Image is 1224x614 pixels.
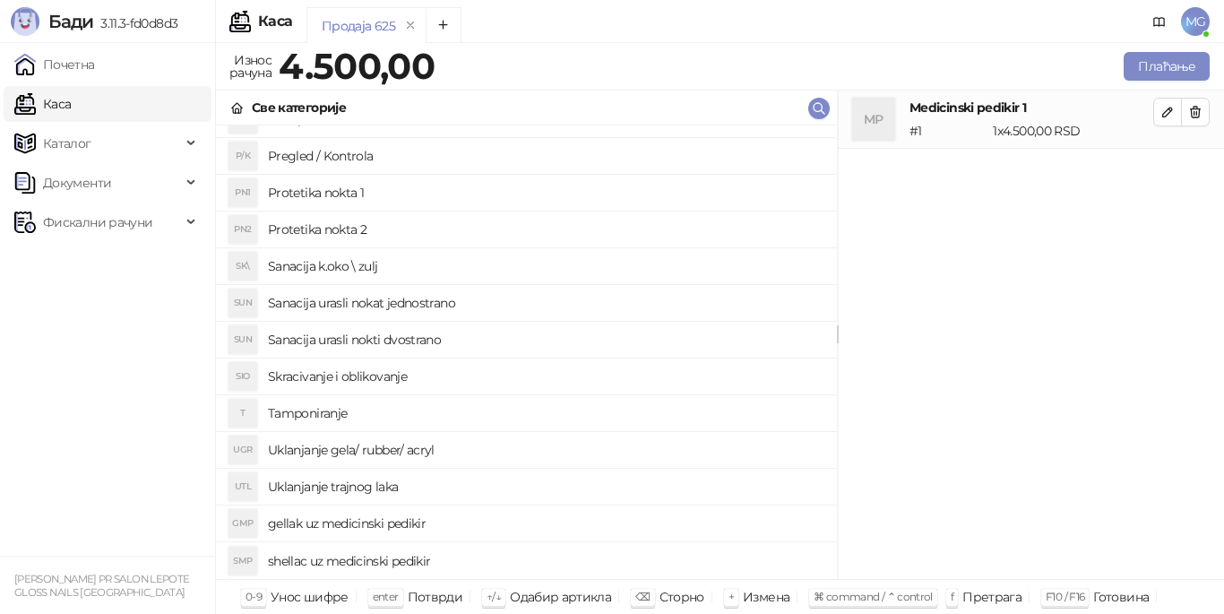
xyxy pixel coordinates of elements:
[11,7,39,36] img: Logo
[228,436,257,464] div: UGR
[216,125,837,579] div: grid
[14,573,189,599] small: [PERSON_NAME] PR SALON LEPOTE GLOSS NAILS [GEOGRAPHIC_DATA]
[408,585,463,609] div: Потврди
[659,585,704,609] div: Сторно
[373,590,399,603] span: enter
[228,472,257,501] div: UTL
[268,325,823,354] h4: Sanacija urasli nokti dvostrano
[814,590,933,603] span: ⌘ command / ⌃ control
[1181,7,1210,36] span: MG
[268,436,823,464] h4: Uklanjanje gela/ rubber/ acryl
[268,252,823,281] h4: Sanacija k.oko \ zulj
[951,590,953,603] span: f
[268,142,823,170] h4: Pregled / Kontrola
[909,98,1153,117] h4: Medicinski pedikir 1
[268,399,823,428] h4: Tamponiranje
[228,215,257,244] div: PN2
[322,16,395,36] div: Продаја 625
[228,399,257,428] div: T
[228,252,257,281] div: SK\
[852,98,895,141] div: MP
[258,14,292,29] div: Каса
[252,98,346,117] div: Све категорије
[43,125,91,161] span: Каталог
[43,165,111,201] span: Документи
[271,585,349,609] div: Унос шифре
[989,121,1157,141] div: 1 x 4.500,00 RSD
[268,215,823,244] h4: Protetika nokta 2
[268,547,823,575] h4: shellac uz medicinski pedikir
[510,585,611,609] div: Одабир артикла
[906,121,989,141] div: # 1
[743,585,789,609] div: Измена
[487,590,501,603] span: ↑/↓
[228,289,257,317] div: SUN
[279,44,435,88] strong: 4.500,00
[43,204,152,240] span: Фискални рачуни
[228,362,257,391] div: SIO
[1124,52,1210,81] button: Плаћање
[246,590,262,603] span: 0-9
[228,547,257,575] div: SMP
[728,590,734,603] span: +
[48,11,93,32] span: Бади
[268,509,823,538] h4: gellak uz medicinski pedikir
[962,585,1021,609] div: Претрага
[426,7,461,43] button: Add tab
[635,590,650,603] span: ⌫
[14,86,71,122] a: Каса
[1093,585,1149,609] div: Готовина
[228,509,257,538] div: GMP
[226,48,275,84] div: Износ рачуна
[1145,7,1174,36] a: Документација
[93,15,177,31] span: 3.11.3-fd0d8d3
[228,325,257,354] div: SUN
[399,18,422,33] button: remove
[268,362,823,391] h4: Skracivanje i oblikovanje
[268,289,823,317] h4: Sanacija urasli nokat jednostrano
[228,178,257,207] div: PN1
[1046,590,1084,603] span: F10 / F16
[228,142,257,170] div: P/K
[268,178,823,207] h4: Protetika nokta 1
[14,47,95,82] a: Почетна
[268,472,823,501] h4: Uklanjanje trajnog laka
